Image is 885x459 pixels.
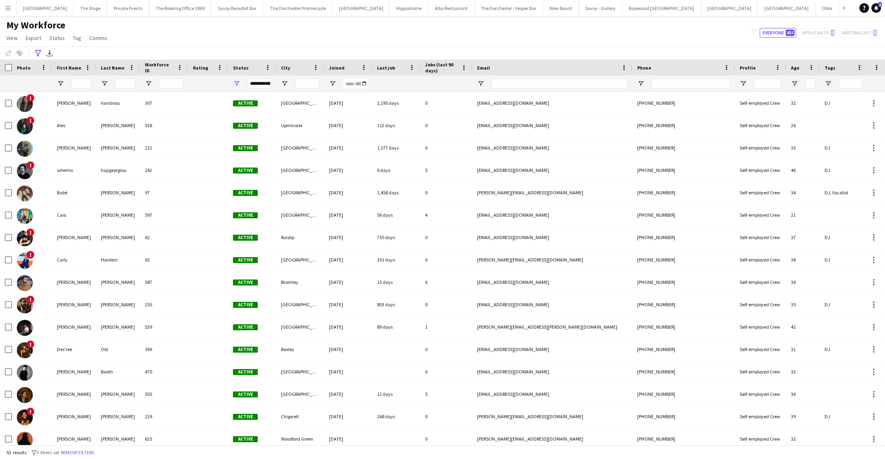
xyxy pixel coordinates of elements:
div: 35 [786,137,820,159]
span: View [6,34,18,42]
div: 597 [140,204,188,226]
div: [DATE] [324,405,372,427]
span: 1 [878,2,882,7]
div: Ruislip [276,226,324,248]
input: Last Name Filter Input [115,79,135,88]
div: [PERSON_NAME] [96,383,140,405]
img: Amanda Vera Boscan [17,141,33,157]
span: Status [233,65,249,71]
div: [DATE] [324,361,372,383]
div: 89 days [372,316,420,338]
button: Remove filters [59,448,96,457]
span: 455 [786,30,795,36]
div: 587 [140,271,188,293]
a: 1 [871,3,881,13]
div: 6 [420,271,472,293]
img: Charlie Kelly [17,275,33,291]
div: Chigwell [276,405,324,427]
span: Active [233,123,258,129]
span: Active [233,369,258,375]
div: Babé [52,182,96,204]
app-action-btn: Advanced filters [33,48,43,58]
div: 36 [786,271,820,293]
div: Self-employed Crew [735,182,786,204]
div: [PERSON_NAME] [52,226,96,248]
div: [PHONE_NUMBER] [632,338,735,360]
button: Open Filter Menu [145,80,152,87]
div: [EMAIL_ADDRESS][DOMAIN_NAME] [472,137,632,159]
span: Active [233,414,258,420]
div: Self-employed Crew [735,249,786,271]
span: Comms [89,34,107,42]
div: artemis [52,159,96,181]
button: The Stage [74,0,107,16]
div: [PHONE_NUMBER] [632,182,735,204]
button: Oblix [815,0,839,16]
div: [GEOGRAPHIC_DATA] [276,137,324,159]
div: [PERSON_NAME] [52,405,96,427]
div: 12 days [372,383,420,405]
img: Daniel Blenman [17,320,33,336]
img: Caio Cenci Marin [17,208,33,224]
div: Self-employed Crew [735,316,786,338]
button: Open Filter Menu [825,80,832,87]
div: [DATE] [324,204,372,226]
div: [PHONE_NUMBER] [632,249,735,271]
button: Open Filter Menu [637,80,644,87]
button: Open Filter Menu [101,80,108,87]
div: DJ [820,249,868,271]
span: Active [233,235,258,241]
button: Everyone455 [760,28,796,38]
div: [PHONE_NUMBER] [632,159,735,181]
div: Obi [96,338,140,360]
div: [PHONE_NUMBER] [632,226,735,248]
button: The Dorchester Promenade [263,0,333,16]
button: Open Filter Menu [281,80,288,87]
div: [GEOGRAPHIC_DATA] [276,249,324,271]
span: ! [26,116,34,124]
div: 1,377 days [372,137,420,159]
button: Savoy Beaufort Bar [211,0,263,16]
div: [PHONE_NUMBER] [632,137,735,159]
div: [GEOGRAPHIC_DATA] [276,316,324,338]
div: 37 [786,226,820,248]
div: Self-employed Crew [735,114,786,136]
a: Comms [86,33,110,43]
button: Open Filter Menu [740,80,747,87]
div: [EMAIL_ADDRESS][DOMAIN_NAME] [472,114,632,136]
div: 539 [140,316,188,338]
div: [EMAIL_ADDRESS][DOMAIN_NAME] [472,271,632,293]
div: [EMAIL_ADDRESS][DOMAIN_NAME] [472,204,632,226]
span: ! [26,295,34,303]
div: Vandross [96,92,140,114]
div: Caio [52,204,96,226]
div: [PERSON_NAME] [52,271,96,293]
div: 13 days [372,271,420,293]
img: Emma Jensen [17,409,33,425]
div: 351 days [372,249,420,271]
button: [GEOGRAPHIC_DATA] [333,0,390,16]
span: Active [233,436,258,442]
div: [EMAIL_ADDRESS][DOMAIN_NAME] [472,338,632,360]
div: 755 days [372,226,420,248]
div: [PHONE_NUMBER] [632,114,735,136]
div: [PERSON_NAME] [96,428,140,450]
button: Open Filter Menu [477,80,484,87]
div: [PERSON_NAME] [96,293,140,315]
div: 32 [786,428,820,450]
div: 0 [420,92,472,114]
span: Active [233,279,258,285]
span: Active [233,347,258,353]
img: Alev Omer [17,118,33,134]
div: 39 [786,405,820,427]
div: Upminster [276,114,324,136]
div: [PHONE_NUMBER] [632,271,735,293]
img: Aletha Vandross [17,96,33,112]
span: ! [26,228,34,236]
div: DJ [820,226,868,248]
div: 538 [140,114,188,136]
div: Self-employed Crew [735,271,786,293]
div: 242 [140,159,188,181]
div: [GEOGRAPHIC_DATA] [276,92,324,114]
div: [PHONE_NUMBER] [632,405,735,427]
